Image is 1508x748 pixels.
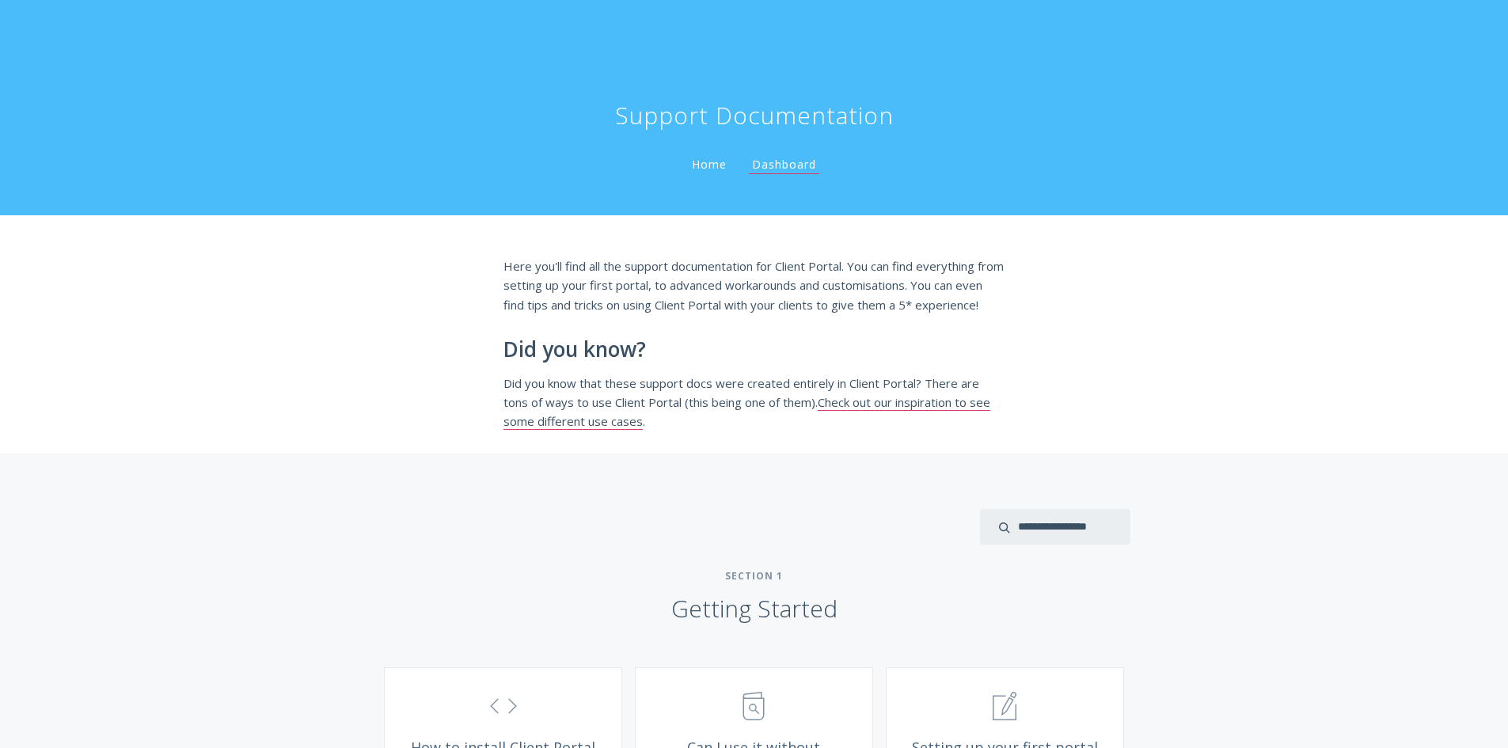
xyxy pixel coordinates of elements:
[503,256,1005,314] p: Here you'll find all the support documentation for Client Portal. You can find everything from se...
[615,100,894,131] h1: Support Documentation
[689,157,730,172] a: Home
[749,157,819,174] a: Dashboard
[503,338,1005,362] h2: Did you know?
[980,509,1130,545] input: search input
[503,374,1005,431] p: Did you know that these support docs were created entirely in Client Portal? There are tons of wa...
